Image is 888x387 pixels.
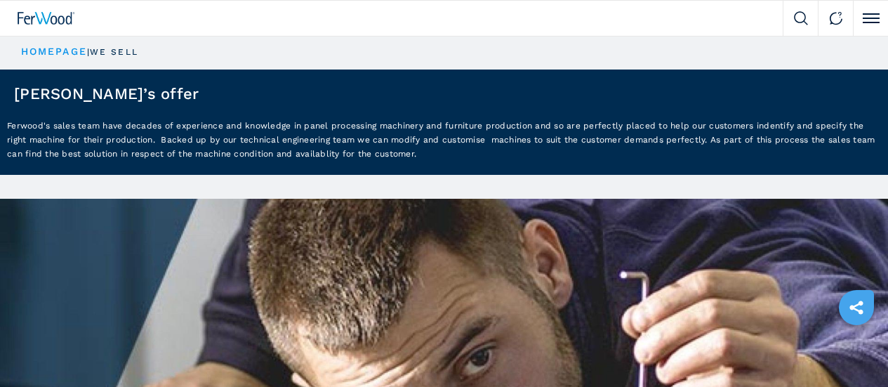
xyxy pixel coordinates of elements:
[18,12,75,25] img: Ferwood
[90,46,138,58] p: we sell
[794,11,808,25] img: Search
[853,1,888,36] button: Click to toggle menu
[21,46,87,57] a: HOMEPAGE
[14,86,199,102] h1: [PERSON_NAME]’s offer
[839,290,874,325] a: sharethis
[829,11,843,25] img: Contact us
[87,47,90,57] span: |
